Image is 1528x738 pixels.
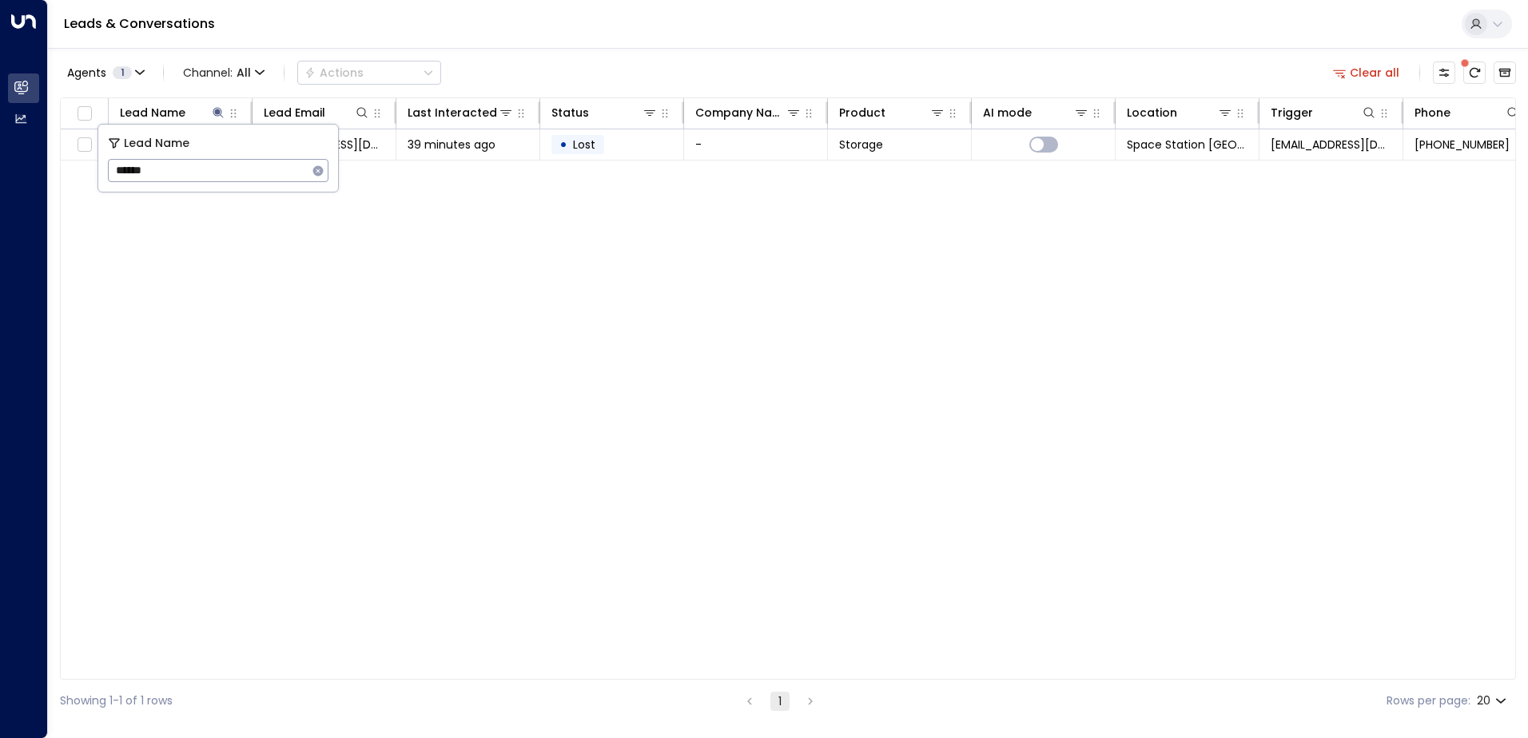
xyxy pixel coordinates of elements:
button: Agents1 [60,61,150,84]
button: Actions [297,61,441,85]
div: Company Name [695,103,802,122]
span: Channel: [177,61,271,84]
button: page 1 [770,692,790,711]
span: Toggle select row [74,135,94,155]
div: Trigger [1271,103,1313,122]
div: Status [551,103,589,122]
div: Location [1127,103,1233,122]
div: Last Interacted [408,103,497,122]
nav: pagination navigation [739,691,821,711]
span: leads@space-station.co.uk [1271,137,1391,153]
a: Leads & Conversations [64,14,215,33]
span: Lead Name [124,134,189,153]
div: Phone [1415,103,1521,122]
div: • [559,131,567,158]
div: Last Interacted [408,103,514,122]
span: Space Station Solihull [1127,137,1247,153]
button: Archived Leads [1494,61,1516,84]
div: Lead Name [120,103,185,122]
div: Button group with a nested menu [297,61,441,85]
div: 20 [1477,689,1510,712]
button: Clear all [1327,61,1407,84]
span: Lost [573,137,595,153]
span: 1 [113,66,132,79]
div: Phone [1415,103,1450,122]
div: Company Name [695,103,786,122]
div: Product [839,103,945,122]
div: Product [839,103,885,122]
div: Actions [304,65,364,80]
label: Rows per page: [1387,692,1470,709]
span: Storage [839,137,883,153]
button: Channel:All [177,61,271,84]
div: Trigger [1271,103,1377,122]
div: AI mode [983,103,1089,122]
div: Location [1127,103,1177,122]
td: - [684,129,828,160]
span: There are new threads available. Refresh the grid to view the latest updates. [1463,61,1486,84]
span: +447701024573 [1415,137,1510,153]
div: Status [551,103,658,122]
button: Customize [1433,61,1455,84]
div: Lead Name [120,103,226,122]
div: Lead Email [264,103,325,122]
div: Lead Email [264,103,370,122]
span: Agents [67,67,106,78]
div: Showing 1-1 of 1 rows [60,692,173,709]
span: 39 minutes ago [408,137,495,153]
span: Toggle select all [74,104,94,124]
span: All [237,66,251,79]
div: AI mode [983,103,1032,122]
